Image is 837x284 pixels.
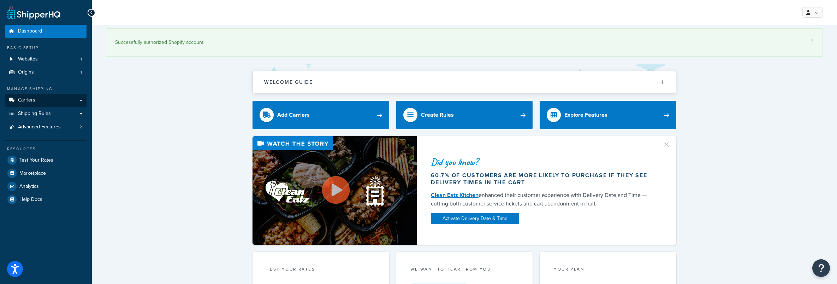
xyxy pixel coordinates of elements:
p: we want to hear from you [410,266,519,272]
div: Resources [5,146,87,152]
div: Did you know? [431,157,654,167]
div: Add Carriers [277,110,310,120]
a: Analytics [5,180,87,193]
img: Video thumbnail [253,136,417,245]
a: Shipping Rules [5,107,87,120]
span: Shipping Rules [18,111,51,117]
a: Marketplace [5,167,87,180]
a: Origins1 [5,66,87,79]
span: Websites [18,56,38,62]
li: Origins [5,66,87,79]
button: Open Resource Center [812,259,830,277]
li: Websites [5,53,87,66]
div: Manage Shipping [5,86,87,92]
span: Advanced Features [18,124,61,130]
div: enhanced their customer experience with Delivery Date and Time — cutting both customer service ti... [431,191,654,208]
span: Dashboard [18,28,42,34]
span: 2 [79,124,82,130]
span: Help Docs [19,197,42,203]
div: Your Plan [554,266,662,274]
a: Clean Eatz Kitchen [431,191,479,199]
a: Explore Features [540,101,676,129]
a: Advanced Features2 [5,121,87,134]
div: 60.7% of customers are more likely to purchase if they see delivery times in the cart [431,172,654,186]
a: Help Docs [5,193,87,206]
a: Websites1 [5,53,87,66]
a: Activate Delivery Date & Time [431,213,519,224]
span: Analytics [19,184,39,190]
div: Successfully authorized Shopify account [115,37,814,47]
a: Dashboard [5,25,87,38]
a: Add Carriers [253,101,389,129]
span: 1 [81,69,82,75]
span: Marketplace [19,170,46,176]
div: Explore Features [564,110,607,120]
span: Carriers [18,97,35,103]
li: Advanced Features [5,121,87,134]
span: Test Your Rates [19,157,53,163]
span: Origins [18,69,34,75]
div: Basic Setup [5,45,87,51]
div: Test your rates [267,266,375,274]
span: 1 [81,56,82,62]
a: Create Rules [396,101,533,129]
a: × [811,37,814,43]
div: Create Rules [421,110,454,120]
a: Test Your Rates [5,154,87,167]
h2: Welcome Guide [264,80,313,85]
a: Carriers [5,94,87,107]
button: Welcome Guide [253,71,676,93]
